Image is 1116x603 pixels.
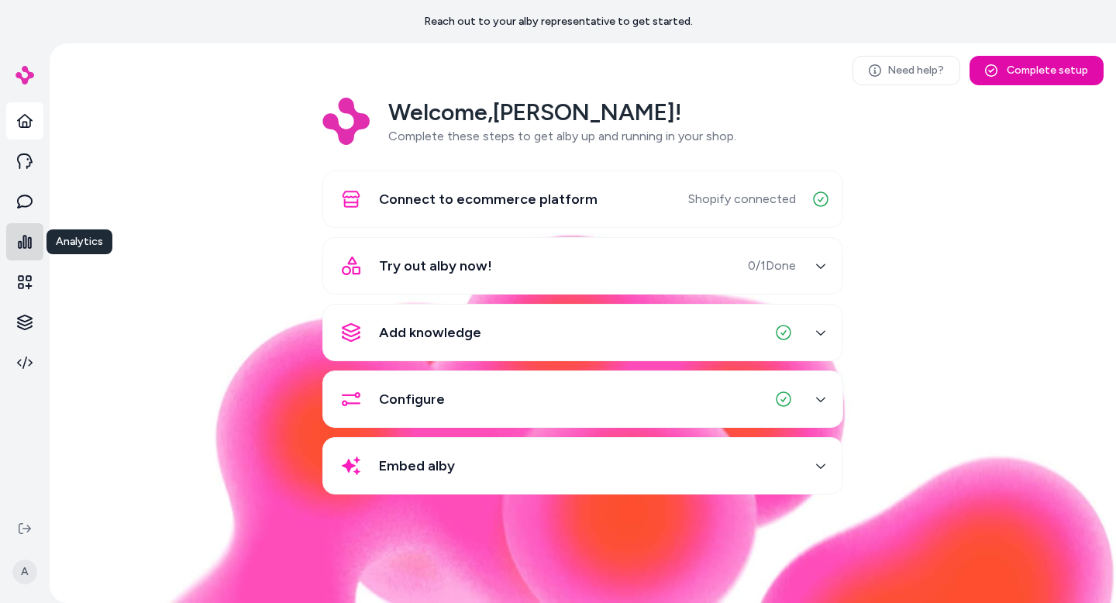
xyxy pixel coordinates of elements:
span: A [12,560,37,584]
button: Connect to ecommerce platformShopify connected [332,181,833,218]
span: Complete these steps to get alby up and running in your shop. [388,129,736,143]
span: Embed alby [379,455,455,477]
span: Connect to ecommerce platform [379,188,598,210]
img: alby Logo [15,66,34,84]
span: Add knowledge [379,322,481,343]
button: Try out alby now!0/1Done [332,247,833,284]
span: Shopify connected [688,190,796,208]
button: Configure [332,381,833,418]
img: Logo [322,98,370,145]
span: Try out alby now! [379,255,492,277]
button: Add knowledge [332,314,833,351]
a: Need help? [852,56,960,85]
img: alby Bubble [50,233,1116,603]
span: 0 / 1 Done [748,257,796,275]
button: Embed alby [332,447,833,484]
p: Reach out to your alby representative to get started. [424,14,693,29]
button: Complete setup [970,56,1104,85]
h2: Welcome, [PERSON_NAME] ! [388,98,736,127]
span: Configure [379,388,445,410]
div: Analytics [46,229,112,254]
button: A [9,547,40,597]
